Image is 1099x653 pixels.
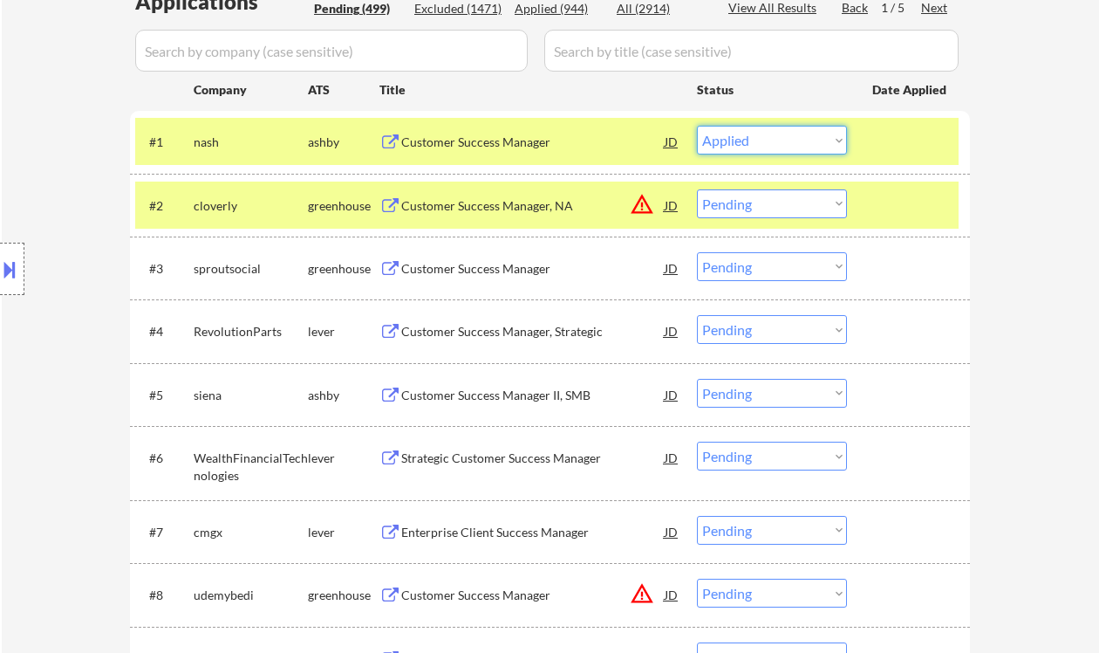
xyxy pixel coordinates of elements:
div: lever [308,450,379,467]
div: greenhouse [308,197,379,215]
div: ashby [308,387,379,404]
div: Customer Success Manager, NA [401,197,665,215]
div: lever [308,524,379,541]
div: ashby [308,134,379,151]
div: JD [663,252,680,284]
div: JD [663,516,680,547]
div: Customer Success Manager [401,134,665,151]
div: greenhouse [308,260,379,278]
input: Search by company (case sensitive) [135,30,528,72]
button: warning_amber [630,192,654,217]
div: Date Applied [872,81,949,99]
div: JD [663,442,680,473]
div: greenhouse [308,587,379,604]
div: JD [663,126,680,157]
div: Customer Success Manager [401,260,665,278]
div: cmgx [194,524,308,541]
div: ATS [308,81,379,99]
div: udemybedi [194,587,308,604]
div: #6 [149,450,180,467]
div: JD [663,579,680,610]
div: JD [663,315,680,347]
div: Title [379,81,680,99]
div: Status [697,73,847,105]
div: Company [194,81,308,99]
div: lever [308,323,379,340]
div: WealthFinancialTechnologies [194,450,308,484]
div: Strategic Customer Success Manager [401,450,665,467]
div: Customer Success Manager [401,587,665,604]
div: JD [663,189,680,221]
div: Customer Success Manager II, SMB [401,387,665,404]
div: #8 [149,587,180,604]
div: JD [663,379,680,410]
div: #7 [149,524,180,541]
button: warning_amber [630,581,654,606]
div: Enterprise Client Success Manager [401,524,665,541]
input: Search by title (case sensitive) [544,30,959,72]
div: Customer Success Manager, Strategic [401,323,665,340]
